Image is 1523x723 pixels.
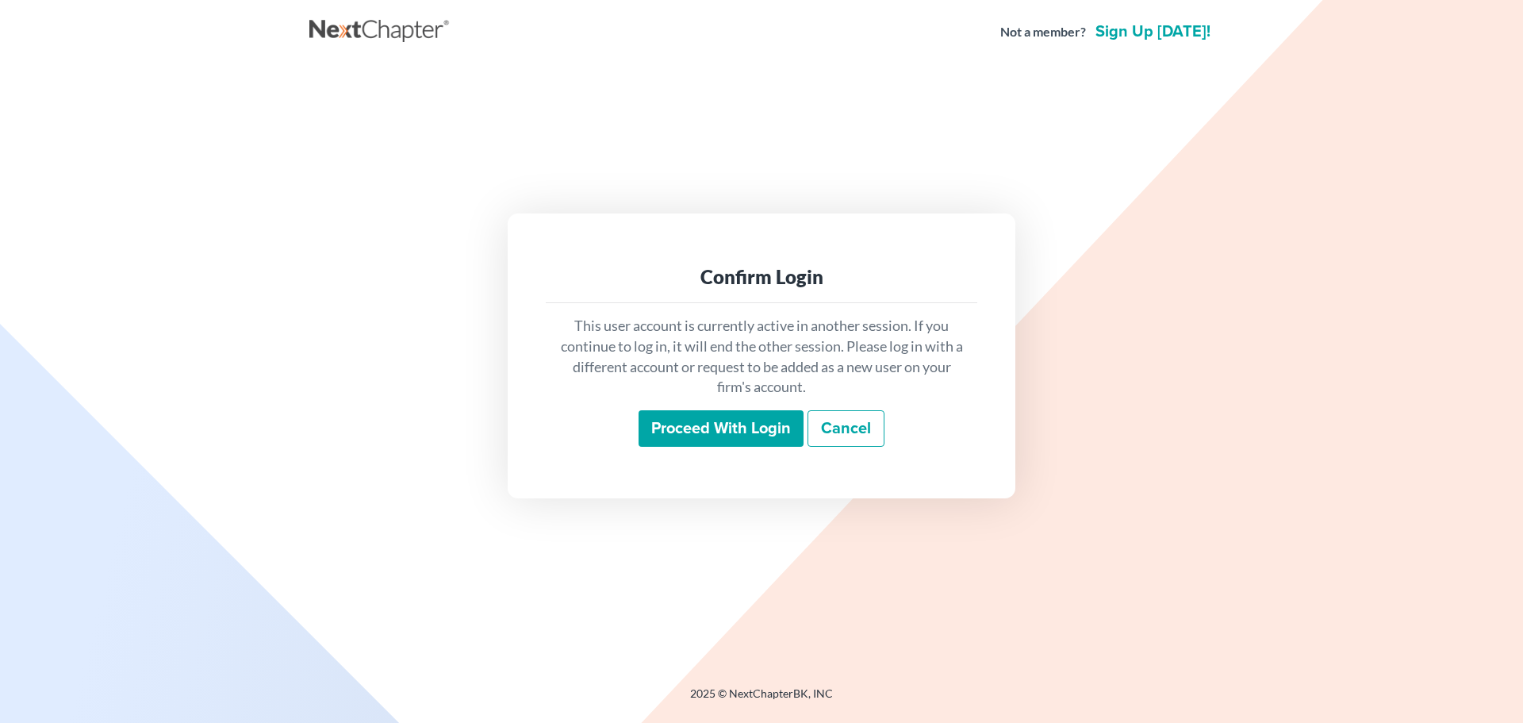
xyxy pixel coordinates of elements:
[808,410,884,447] a: Cancel
[558,316,965,398] p: This user account is currently active in another session. If you continue to log in, it will end ...
[558,264,965,290] div: Confirm Login
[309,686,1214,714] div: 2025 © NextChapterBK, INC
[639,410,804,447] input: Proceed with login
[1092,24,1214,40] a: Sign up [DATE]!
[1000,23,1086,41] strong: Not a member?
